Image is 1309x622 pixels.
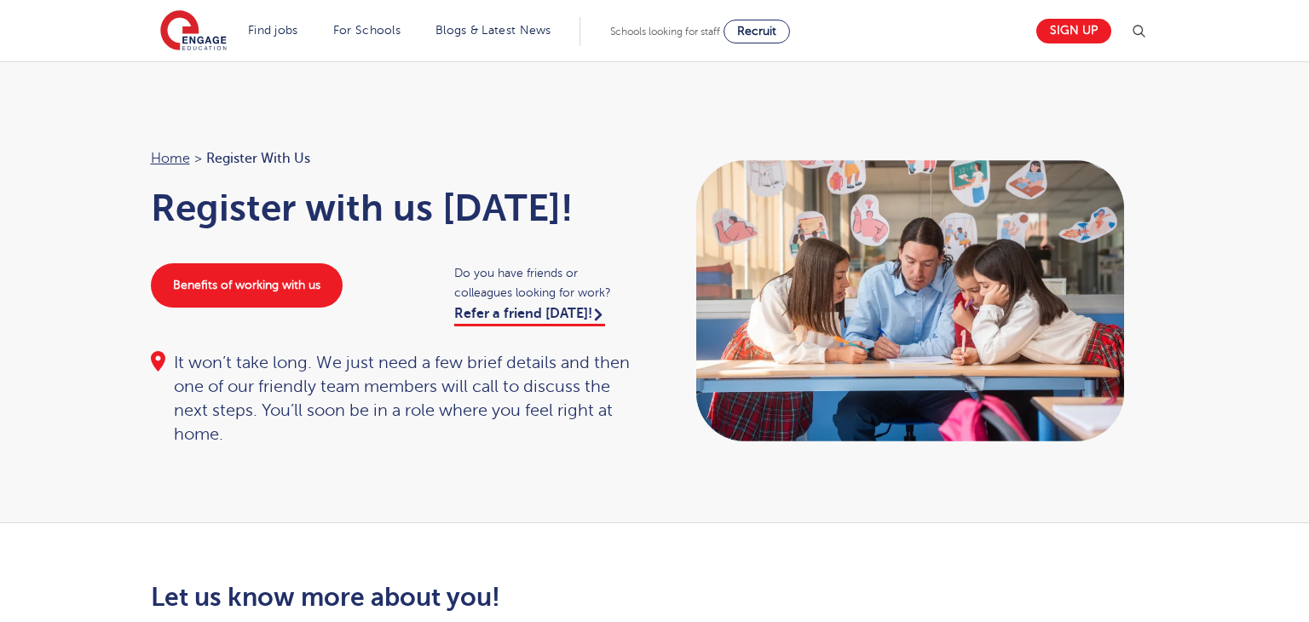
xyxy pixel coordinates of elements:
span: > [194,151,202,166]
div: It won’t take long. We just need a few brief details and then one of our friendly team members wi... [151,351,638,446]
a: Blogs & Latest News [435,24,551,37]
img: Engage Education [160,10,227,53]
a: Benefits of working with us [151,263,343,308]
a: For Schools [333,24,401,37]
a: Home [151,151,190,166]
span: Schools looking for staff [610,26,720,37]
nav: breadcrumb [151,147,638,170]
span: Register with us [206,147,310,170]
a: Find jobs [248,24,298,37]
a: Refer a friend [DATE]! [454,306,605,326]
span: Do you have friends or colleagues looking for work? [454,263,637,302]
span: Recruit [737,25,776,37]
a: Recruit [724,20,790,43]
h2: Let us know more about you! [151,583,815,612]
h1: Register with us [DATE]! [151,187,638,229]
a: Sign up [1036,19,1111,43]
